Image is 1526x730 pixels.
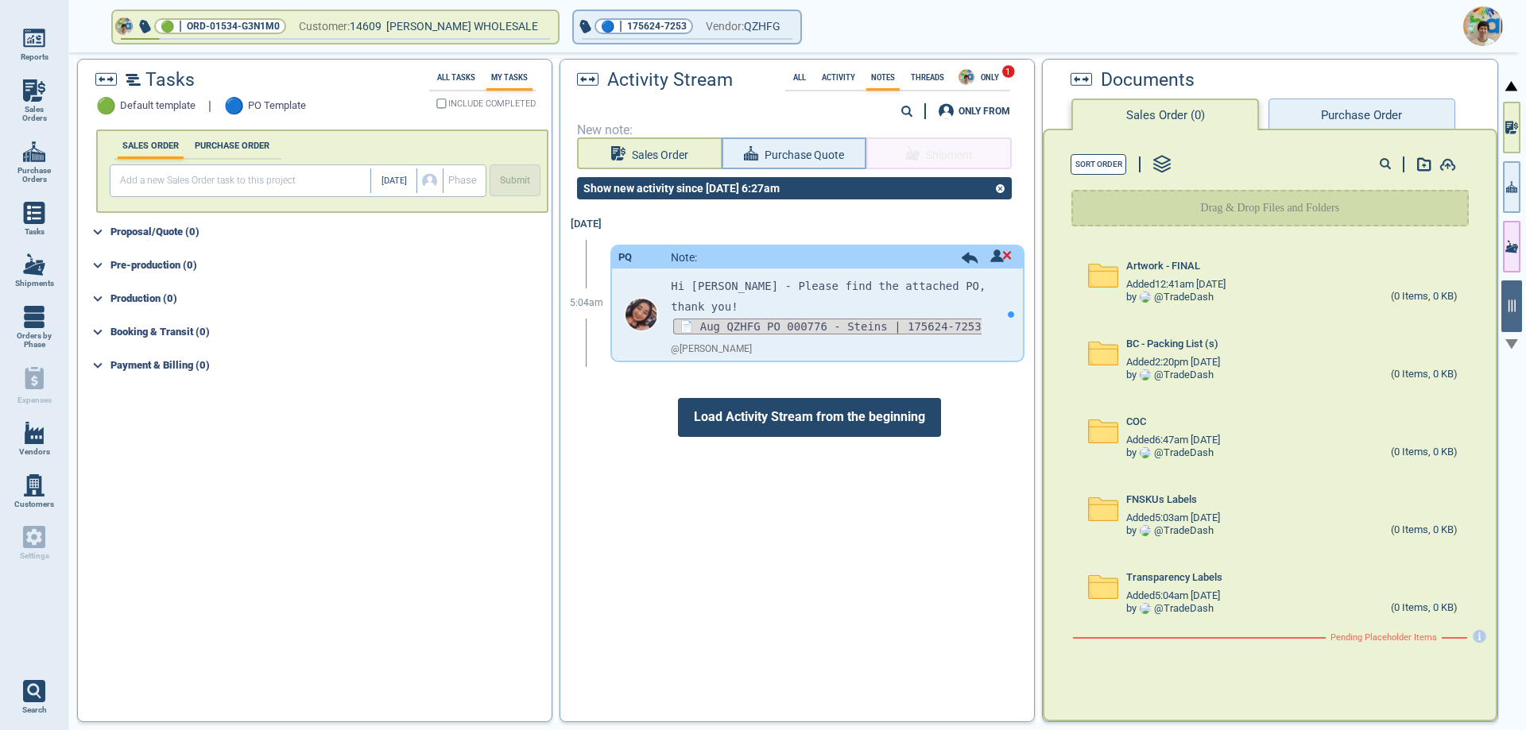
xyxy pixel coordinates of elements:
button: Purchase Order [1268,98,1454,130]
span: 14609 [350,17,386,37]
span: | [208,99,211,114]
img: Avatar [115,17,133,35]
span: 📄 Aug QZHFG PO 000776 - Steins | 175624-7253 [v1] [671,319,981,354]
input: Add a new Sales Order task to this project [114,168,370,193]
button: Sort Order [1071,154,1126,175]
img: Avatar [1140,603,1151,614]
span: Activity Stream [607,70,733,91]
img: menu_icon [23,79,45,102]
span: ORD-01534-G3N1M0 [187,18,280,34]
span: 🟢 [161,21,174,32]
span: Vendor: [706,17,744,37]
span: Orders by Phase [13,331,56,350]
label: Threads [906,73,949,82]
span: 🟢 [96,97,116,115]
span: Phase [448,175,477,187]
div: (0 Items, 0 KB) [1391,602,1458,615]
div: by @ TradeDash [1126,292,1214,303]
span: Added 5:03am [DATE] [1126,512,1220,524]
span: Added 2:20pm [DATE] [1126,357,1220,369]
span: Vendors [19,447,50,457]
img: add-document [1417,157,1431,172]
label: All [788,73,811,82]
img: unread icon [990,249,1012,262]
span: Customers [14,500,54,509]
span: Added 12:41am [DATE] [1126,279,1226,291]
span: FNSKUs Labels [1126,494,1197,506]
span: | [179,18,182,34]
label: PURCHASE ORDER [190,141,274,151]
div: Production (0) [110,286,548,311]
img: timeline2 [126,74,141,86]
img: menu_icon [23,27,45,49]
div: Proposal/Quote (0) [110,219,548,245]
span: BC - Packing List (s) [1126,338,1218,350]
p: Hi [PERSON_NAME] - Please find the attached PO, thank you! [671,276,998,316]
img: Avatar [1140,369,1151,380]
span: Default template [120,100,196,112]
div: (0 Items, 0 KB) [1391,291,1458,303]
label: Notes [866,73,900,82]
span: Added 5:04am [DATE] [1126,590,1220,602]
span: Tasks [145,70,195,91]
span: Sales Orders [13,105,56,123]
span: Added 6:47am [DATE] [1126,435,1220,446]
div: (0 Items, 0 KB) [1391,524,1458,537]
div: Show new activity since [DATE] 6:27am [577,182,786,195]
div: by @ TradeDash [1126,603,1214,615]
img: add-document [1439,158,1456,171]
span: Load Activity Stream from the beginning [678,398,941,436]
div: by @ TradeDash [1126,525,1214,537]
span: ONLY [976,73,1004,82]
span: Search [22,705,47,715]
div: [DATE] [563,209,610,240]
img: Avatar [1140,447,1151,458]
span: Purchase Quote [765,145,844,165]
span: INCLUDE COMPLETED [448,100,536,108]
div: by @ TradeDash [1126,369,1214,381]
img: menu_icon [23,306,45,328]
img: Avatar [959,69,974,85]
span: Reports [21,52,48,62]
div: PQ [618,252,632,264]
img: menu_icon [23,474,45,496]
span: Transparency Labels [1126,572,1222,584]
span: Pending Placeholder Items [1330,633,1437,643]
label: My Tasks [486,73,533,82]
div: Payment & Billing (0) [110,353,548,378]
span: Purchase Orders [13,166,56,184]
img: Avatar [1140,525,1151,536]
div: Pre-production (0) [110,253,548,278]
img: menu_icon [23,253,45,276]
span: Documents [1101,70,1195,91]
span: [DATE] [381,176,407,187]
span: 1 [1001,64,1015,78]
span: PO Template [248,100,306,112]
button: Avatar🟢|ORD-01534-G3N1M0Customer:14609 [PERSON_NAME] WHOLESALE [113,11,558,43]
div: by @ TradeDash [1126,447,1214,459]
span: 175624-7253 [627,18,687,34]
span: @ [PERSON_NAME] [671,344,752,355]
span: Sales Order [632,145,688,165]
p: Drag & Drop Files and Folders [1201,200,1340,216]
div: (0 Items, 0 KB) [1391,446,1458,459]
span: COC [1126,416,1146,428]
img: menu_icon [23,141,45,163]
span: Artwork - FINAL [1126,261,1200,272]
span: Customer: [299,17,350,37]
span: Tasks [25,227,45,237]
div: ONLY FROM [959,106,1010,116]
label: Activity [817,73,860,82]
span: 5:04am [570,298,603,309]
span: 🔵 [224,97,244,115]
span: New note: [577,123,1018,137]
div: Booking & Transit (0) [110,319,548,345]
label: All Tasks [432,73,480,82]
span: | [619,18,622,34]
label: SALES ORDER [118,141,184,151]
img: Avatar [1463,6,1503,46]
img: Avatar [626,299,657,330]
button: Sales Order [577,137,722,169]
span: Note: [671,251,697,264]
img: Avatar [1140,292,1151,303]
